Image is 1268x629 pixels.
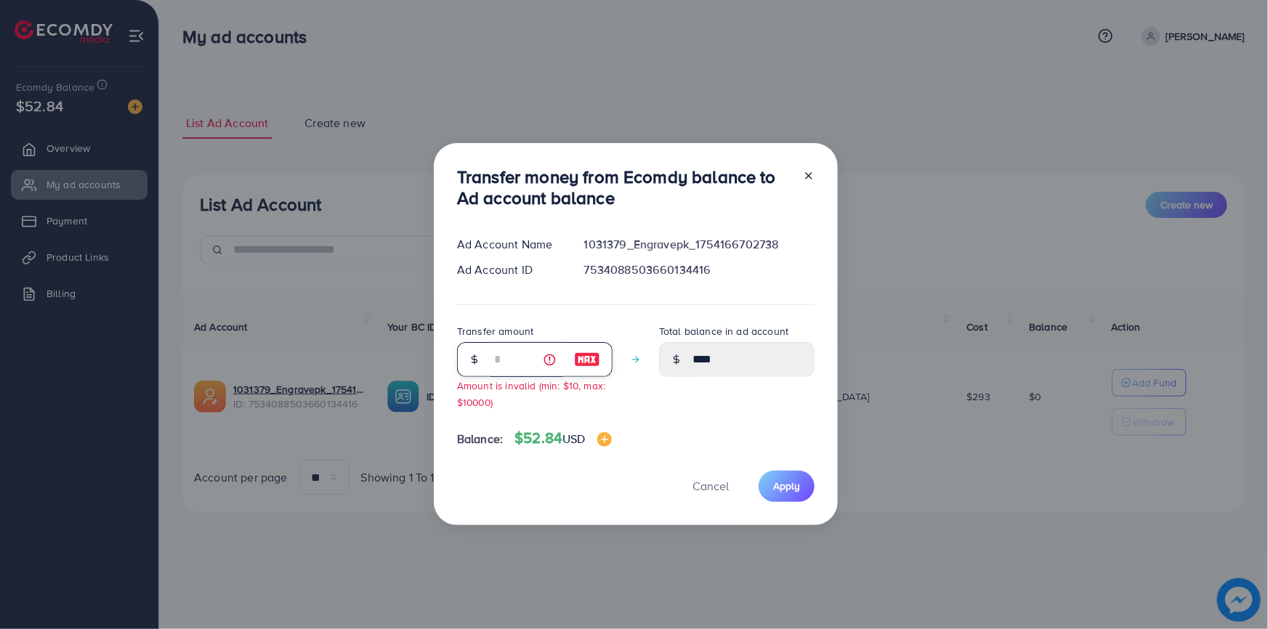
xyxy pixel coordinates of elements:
button: Apply [759,471,815,502]
span: Cancel [692,478,729,494]
img: image [597,432,612,447]
div: 7534088503660134416 [573,261,826,278]
button: Cancel [674,471,747,502]
h4: $52.84 [514,429,611,447]
span: USD [562,431,585,447]
div: 1031379_Engravepk_1754166702738 [573,236,826,253]
h3: Transfer money from Ecomdy balance to Ad account balance [457,166,791,208]
span: Balance: [457,431,503,447]
label: Total balance in ad account [659,324,788,338]
small: Amount is invalid (min: $10, max: $10000) [457,378,605,409]
div: Ad Account ID [445,261,573,278]
img: image [574,351,600,368]
label: Transfer amount [457,324,533,338]
span: Apply [773,479,800,493]
div: Ad Account Name [445,236,573,253]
